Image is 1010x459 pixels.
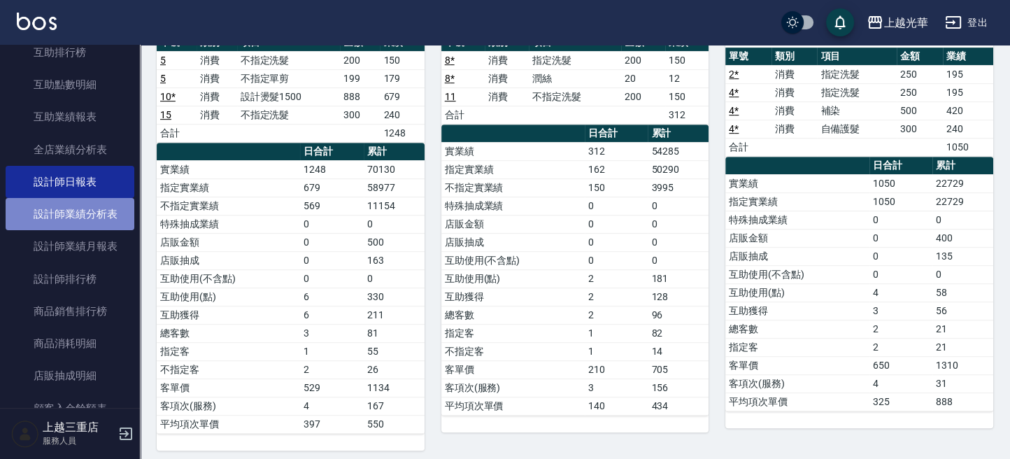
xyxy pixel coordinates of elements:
td: 店販金額 [441,215,585,233]
a: 5 [160,73,166,84]
td: 客單價 [725,356,869,374]
td: 消費 [485,51,529,69]
a: 設計師業績分析表 [6,198,134,230]
button: 登出 [939,10,993,36]
td: 550 [364,415,425,433]
a: 互助點數明細 [6,69,134,101]
td: 679 [300,178,364,197]
td: 300 [897,120,943,138]
td: 181 [648,269,709,288]
td: 指定洗髮 [817,83,897,101]
td: 消費 [485,69,529,87]
td: 互助使用(不含點) [157,269,300,288]
td: 0 [585,197,648,215]
td: 不指定洗髮 [529,87,621,106]
td: 162 [585,160,648,178]
th: 累計 [364,143,425,161]
table: a dense table [441,34,709,125]
td: 0 [300,251,364,269]
td: 22729 [932,174,993,192]
td: 150 [380,51,424,69]
td: 0 [300,233,364,251]
td: 20 [621,69,665,87]
td: 312 [665,106,709,124]
td: 96 [648,306,709,324]
a: 5 [160,55,166,66]
td: 0 [364,269,425,288]
td: 195 [943,83,993,101]
td: 消費 [485,87,529,106]
td: 不指定洗髮 [237,51,341,69]
td: 消費 [771,120,818,138]
td: 179 [380,69,424,87]
td: 211 [364,306,425,324]
td: 潤絲 [529,69,621,87]
td: 消費 [771,65,818,83]
td: 消費 [771,83,818,101]
td: 互助使用(不含點) [725,265,869,283]
td: 指定客 [157,342,300,360]
td: 0 [364,215,425,233]
td: 679 [380,87,424,106]
td: 11154 [364,197,425,215]
td: 3 [585,379,648,397]
img: Person [11,420,39,448]
td: 0 [300,215,364,233]
td: 330 [364,288,425,306]
td: 22729 [932,192,993,211]
a: 設計師業績月報表 [6,230,134,262]
table: a dense table [157,34,425,143]
td: 1 [585,342,648,360]
td: 指定洗髮 [817,65,897,83]
a: 互助業績報表 [6,101,134,133]
td: 1248 [300,160,364,178]
td: 0 [585,251,648,269]
td: 實業績 [725,174,869,192]
td: 58977 [364,178,425,197]
td: 0 [932,265,993,283]
td: 總客數 [157,324,300,342]
td: 250 [897,65,943,83]
th: 日合計 [869,157,933,175]
td: 1310 [932,356,993,374]
td: 0 [300,269,364,288]
td: 240 [380,106,424,124]
td: 互助使用(點) [441,269,585,288]
td: 客項次(服務) [441,379,585,397]
td: 補染 [817,101,897,120]
td: 6 [300,306,364,324]
td: 0 [648,197,709,215]
td: 199 [340,69,380,87]
td: 不指定單剪 [237,69,341,87]
th: 項目 [817,48,897,66]
td: 82 [648,324,709,342]
td: 不指定實業績 [441,178,585,197]
td: 650 [869,356,933,374]
td: 合計 [157,124,197,142]
td: 1 [300,342,364,360]
td: 200 [621,87,665,106]
td: 156 [648,379,709,397]
td: 2 [585,306,648,324]
a: 設計師排行榜 [6,263,134,295]
td: 21 [932,338,993,356]
td: 14 [648,342,709,360]
td: 0 [869,229,933,247]
td: 4 [869,374,933,393]
td: 210 [585,360,648,379]
td: 888 [340,87,380,106]
td: 150 [665,51,709,69]
td: 互助獲得 [725,302,869,320]
td: 240 [943,120,993,138]
td: 26 [364,360,425,379]
td: 店販金額 [157,233,300,251]
td: 平均項次單價 [441,397,585,415]
button: save [826,8,854,36]
td: 店販抽成 [725,247,869,265]
td: 1248 [380,124,424,142]
td: 500 [364,233,425,251]
td: 56 [932,302,993,320]
td: 3995 [648,178,709,197]
td: 312 [585,142,648,160]
td: 2 [585,288,648,306]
